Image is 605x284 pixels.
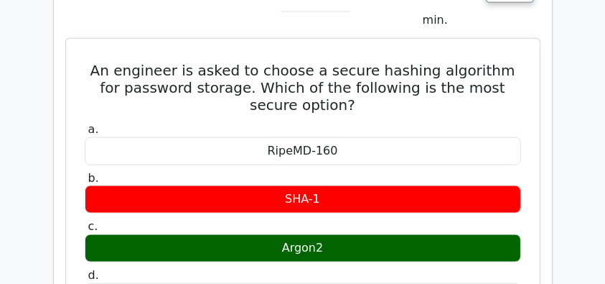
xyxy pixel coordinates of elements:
[88,171,99,185] span: b.
[85,234,521,262] div: Argon2
[88,122,99,136] span: a.
[85,185,521,214] div: SHA-1
[85,137,521,165] div: RipeMD-160
[88,268,99,282] span: d.
[88,219,98,233] span: c.
[83,62,522,114] h5: An engineer is asked to choose a secure hashing algorithm for password storage. Which of the foll...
